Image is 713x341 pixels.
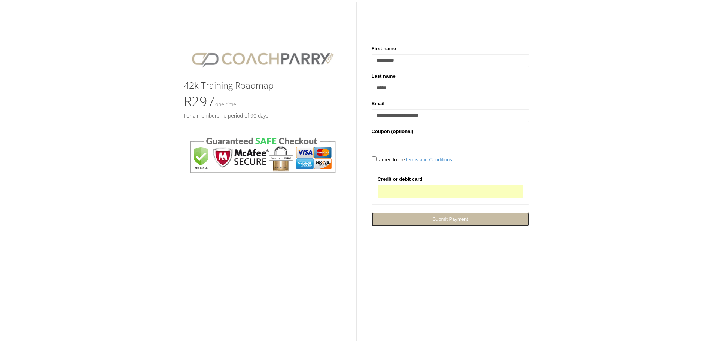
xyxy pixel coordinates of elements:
iframe: Secure card payment input frame [383,188,518,195]
h5: For a membership period of 90 days [184,113,341,118]
small: One time [215,101,236,108]
a: Submit Payment [372,212,529,226]
span: Submit Payment [432,216,468,222]
h3: 42k Training Roadmap [184,80,341,90]
label: First name [372,45,396,52]
label: Last name [372,73,396,80]
span: R297 [184,92,236,110]
img: CPlogo.png [184,45,341,73]
span: I agree to the [372,157,452,162]
a: Terms and Conditions [405,157,452,162]
label: Coupon (optional) [372,128,414,135]
label: Credit or debit card [378,176,423,183]
label: Email [372,100,385,107]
